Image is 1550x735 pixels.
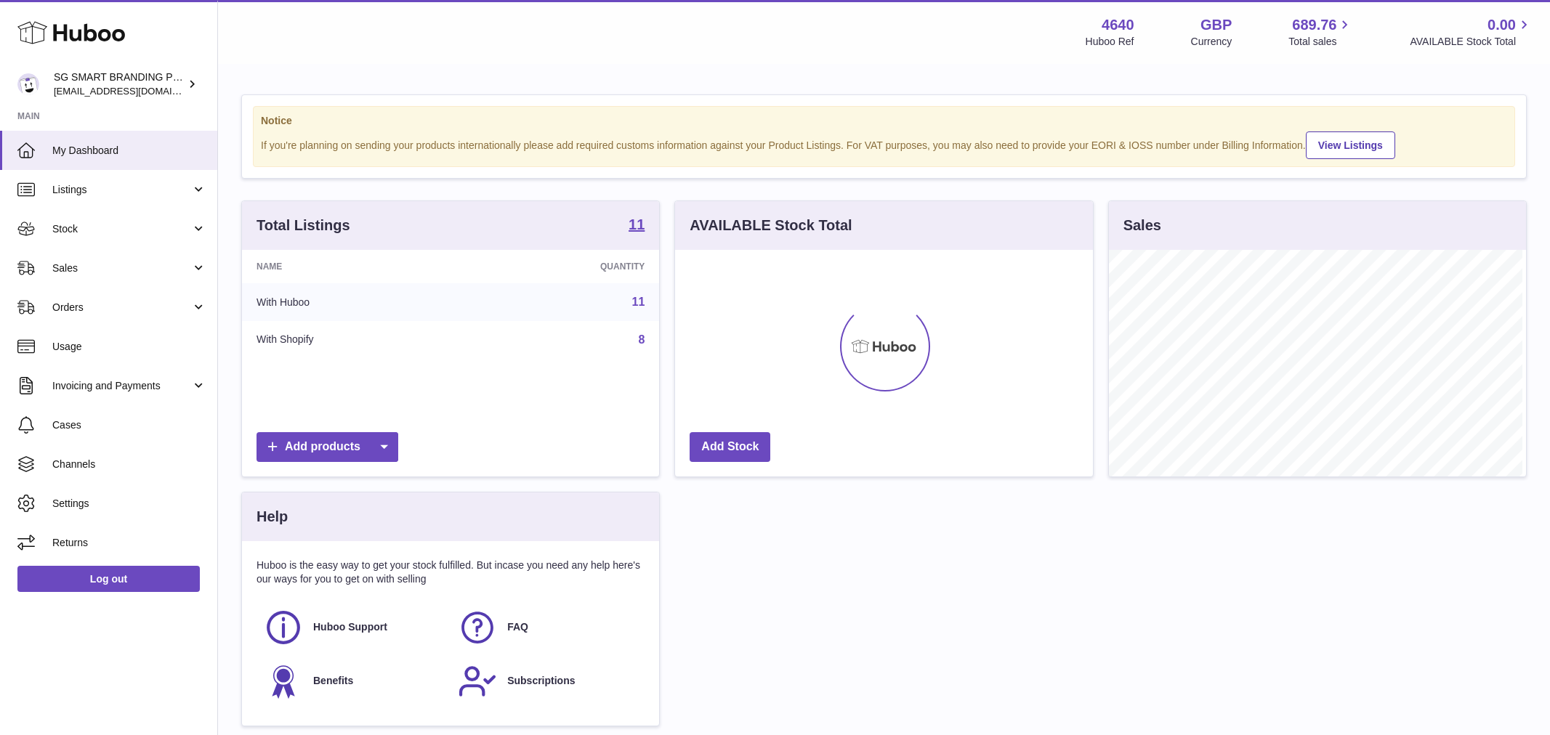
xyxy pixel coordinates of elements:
span: Huboo Support [313,620,387,634]
span: Usage [52,340,206,354]
span: Subscriptions [507,674,575,688]
span: Sales [52,261,191,275]
a: Huboo Support [264,608,443,647]
span: Settings [52,497,206,511]
span: Stock [52,222,191,236]
span: Benefits [313,674,353,688]
div: If you're planning on sending your products internationally please add required customs informati... [261,129,1507,159]
h3: Help [257,507,288,527]
p: Huboo is the easy way to get your stock fulfilled. But incase you need any help here's our ways f... [257,559,645,586]
h3: Total Listings [257,216,350,235]
span: Channels [52,458,206,471]
span: Listings [52,183,191,197]
a: 11 [629,217,645,235]
td: With Huboo [242,283,467,321]
strong: Notice [261,114,1507,128]
a: 689.76 Total sales [1288,15,1353,49]
td: With Shopify [242,321,467,359]
div: Currency [1191,35,1232,49]
span: Invoicing and Payments [52,379,191,393]
th: Quantity [467,250,660,283]
a: Add products [257,432,398,462]
strong: 4640 [1102,15,1134,35]
div: SG SMART BRANDING PTE. LTD. [54,70,185,98]
th: Name [242,250,467,283]
strong: 11 [629,217,645,232]
span: 0.00 [1488,15,1516,35]
a: 0.00 AVAILABLE Stock Total [1410,15,1533,49]
div: Huboo Ref [1086,35,1134,49]
a: Add Stock [690,432,770,462]
img: internalAdmin-4640@internal.huboo.com [17,73,39,95]
span: Cases [52,418,206,432]
h3: AVAILABLE Stock Total [690,216,852,235]
span: My Dashboard [52,144,206,158]
span: [EMAIL_ADDRESS][DOMAIN_NAME] [54,85,214,97]
span: 689.76 [1292,15,1336,35]
a: 8 [638,333,645,346]
a: Subscriptions [458,662,637,701]
a: 11 [632,296,645,308]
strong: GBP [1200,15,1232,35]
h3: Sales [1123,216,1161,235]
span: Returns [52,536,206,550]
a: View Listings [1306,131,1395,159]
a: FAQ [458,608,637,647]
span: Orders [52,301,191,314]
span: Total sales [1288,35,1353,49]
span: AVAILABLE Stock Total [1410,35,1533,49]
a: Log out [17,566,200,592]
span: FAQ [507,620,528,634]
a: Benefits [264,662,443,701]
